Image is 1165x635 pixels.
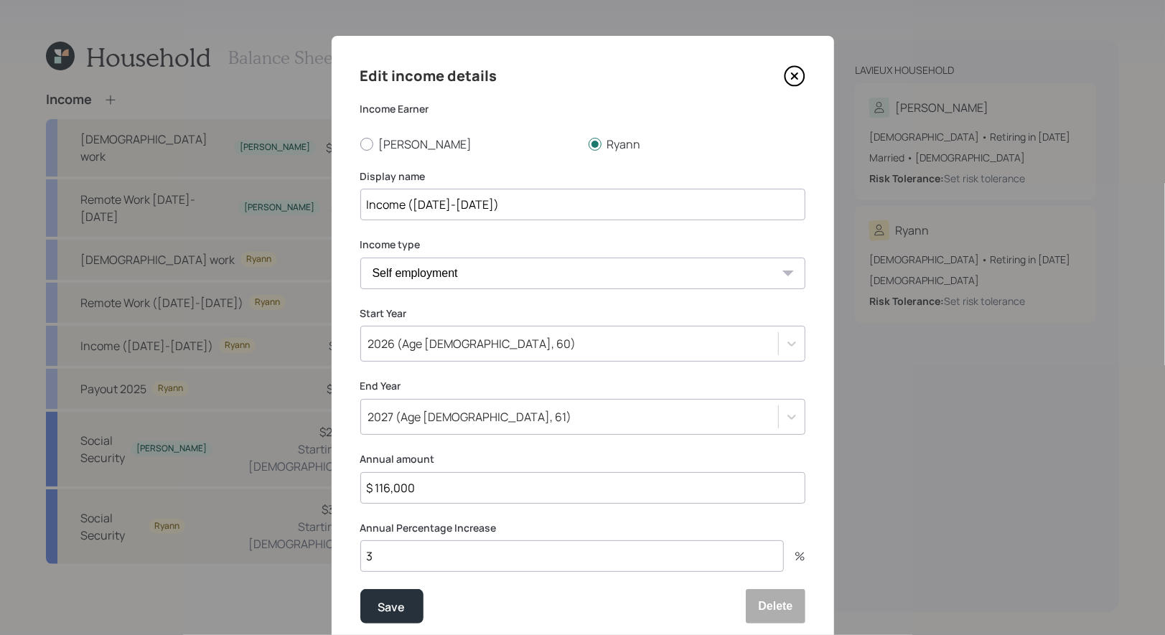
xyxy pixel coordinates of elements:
div: % [784,550,805,562]
div: Save [378,598,406,617]
label: Income type [360,237,805,252]
label: Ryann [589,136,805,152]
button: Delete [746,589,805,624]
label: Income Earner [360,102,805,116]
h4: Edit income details [360,65,497,88]
div: 2026 (Age [DEMOGRAPHIC_DATA], 60) [368,336,576,352]
label: Annual Percentage Increase [360,521,805,535]
label: [PERSON_NAME] [360,136,577,152]
label: Display name [360,169,805,184]
button: Save [360,589,424,624]
label: End Year [360,379,805,393]
label: Annual amount [360,452,805,466]
label: Start Year [360,306,805,321]
div: 2027 (Age [DEMOGRAPHIC_DATA], 61) [368,409,572,425]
